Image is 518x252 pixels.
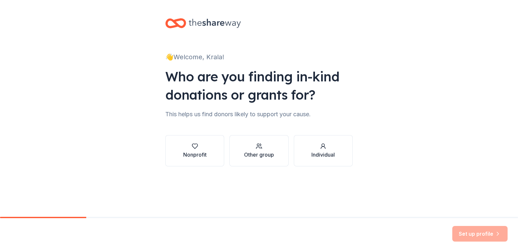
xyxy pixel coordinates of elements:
div: Other group [244,151,274,159]
button: Individual [294,135,353,166]
button: Nonprofit [165,135,224,166]
div: 👋 Welcome, Krala! [165,52,353,62]
div: Individual [311,151,335,159]
div: This helps us find donors likely to support your cause. [165,109,353,119]
button: Other group [229,135,288,166]
div: Who are you finding in-kind donations or grants for? [165,67,353,104]
div: Nonprofit [183,151,207,159]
